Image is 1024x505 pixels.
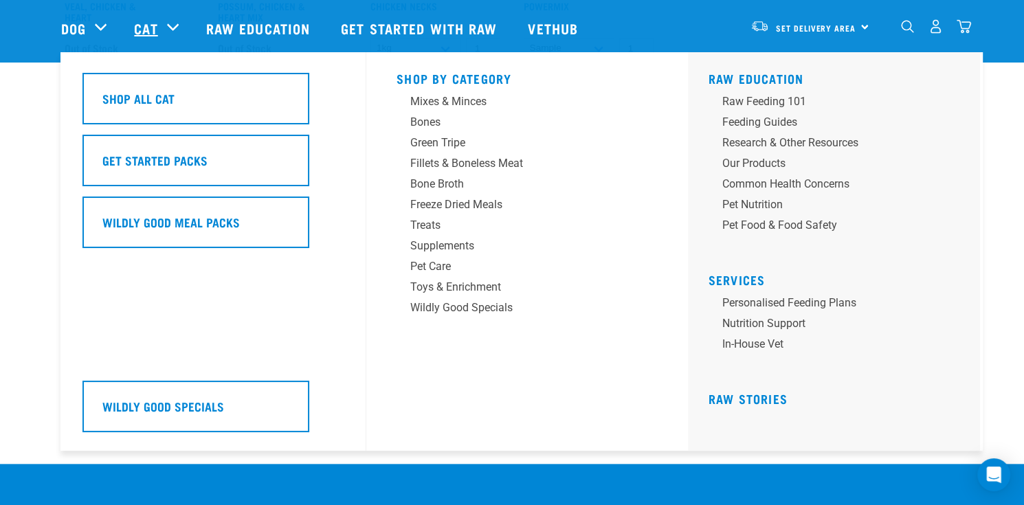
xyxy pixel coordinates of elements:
a: Nutrition Support [709,315,970,336]
div: Supplements [410,238,625,254]
span: Set Delivery Area [776,25,856,30]
div: Freeze Dried Meals [410,197,625,213]
a: Shop All Cat [82,73,344,135]
div: Toys & Enrichment [410,279,625,295]
div: Bones [410,114,625,131]
div: Pet Food & Food Safety [722,217,937,234]
div: Raw Feeding 101 [722,93,937,110]
a: Personalised Feeding Plans [709,295,970,315]
a: Bones [397,114,658,135]
div: Bone Broth [410,176,625,192]
a: In-house vet [709,336,970,357]
a: Bone Broth [397,176,658,197]
a: Green Tripe [397,135,658,155]
a: Pet Care [397,258,658,279]
h5: Wildly Good Meal Packs [102,213,240,231]
a: Pet Food & Food Safety [709,217,970,238]
a: Raw Education [709,75,804,82]
div: Mixes & Minces [410,93,625,110]
div: Treats [410,217,625,234]
a: Supplements [397,238,658,258]
h5: Get Started Packs [102,151,208,169]
a: Raw Feeding 101 [709,93,970,114]
img: home-icon@2x.png [957,19,971,34]
div: Open Intercom Messenger [977,458,1010,491]
img: home-icon-1@2x.png [901,20,914,33]
a: Vethub [514,1,595,56]
h5: Shop By Category [397,71,658,82]
img: van-moving.png [750,20,769,32]
a: Wildly Good Specials [397,300,658,320]
h5: Services [709,273,970,284]
a: Raw Stories [709,395,788,402]
a: Toys & Enrichment [397,279,658,300]
a: Mixes & Minces [397,93,658,114]
a: Wildly Good Meal Packs [82,197,344,258]
div: Research & Other Resources [722,135,937,151]
a: Wildly Good Specials [82,381,344,442]
div: Wildly Good Specials [410,300,625,316]
a: Pet Nutrition [709,197,970,217]
a: Our Products [709,155,970,176]
a: Research & Other Resources [709,135,970,155]
div: Common Health Concerns [722,176,937,192]
div: Our Products [722,155,937,172]
a: Freeze Dried Meals [397,197,658,217]
div: Feeding Guides [722,114,937,131]
a: Common Health Concerns [709,176,970,197]
a: Treats [397,217,658,238]
a: Get started with Raw [327,1,514,56]
a: Raw Education [192,1,327,56]
a: Get Started Packs [82,135,344,197]
h5: Wildly Good Specials [102,397,224,415]
div: Pet Nutrition [722,197,937,213]
h5: Shop All Cat [102,89,175,107]
div: Green Tripe [410,135,625,151]
img: user.png [928,19,943,34]
div: Pet Care [410,258,625,275]
a: Feeding Guides [709,114,970,135]
a: Cat [134,18,157,38]
a: Fillets & Boneless Meat [397,155,658,176]
div: Fillets & Boneless Meat [410,155,625,172]
a: Dog [61,18,86,38]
